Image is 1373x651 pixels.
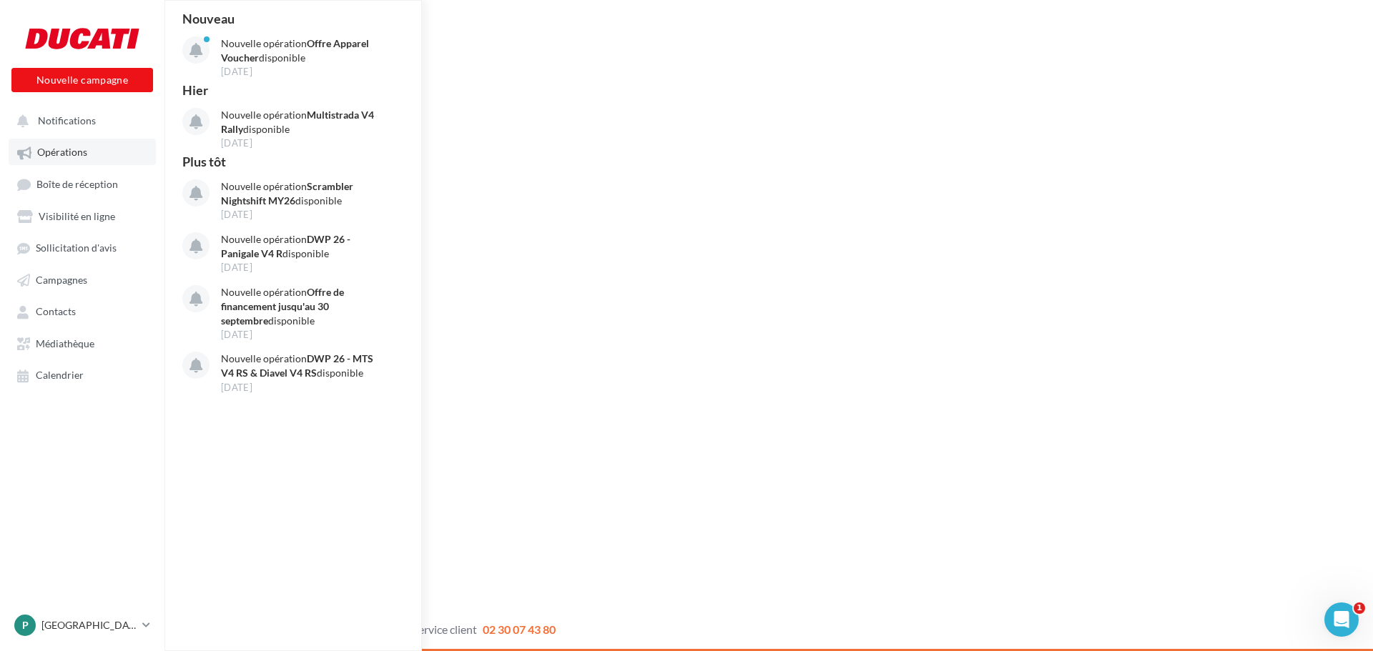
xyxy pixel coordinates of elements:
a: Calendrier [9,362,156,387]
a: Médiathèque [9,330,156,356]
a: Opérations [9,139,156,164]
span: Calendrier [36,369,84,382]
span: Contacts [36,306,76,318]
span: Service client [413,622,477,636]
span: Visibilité en ligne [39,210,115,222]
span: Campagnes [36,274,87,286]
iframe: Intercom live chat [1324,602,1359,637]
span: Notifications [38,114,96,126]
a: Campagnes [9,267,156,292]
span: Opérations [37,146,87,159]
a: Boîte de réception [9,171,156,197]
span: P [22,618,29,632]
a: Visibilité en ligne [9,203,156,229]
p: [GEOGRAPHIC_DATA] [41,618,137,632]
span: Sollicitation d'avis [36,242,117,254]
a: Contacts [9,298,156,324]
span: Médiathèque [36,337,94,349]
a: P [GEOGRAPHIC_DATA] [11,612,153,639]
span: 1 [1354,602,1365,614]
span: 02 30 07 43 80 [483,622,556,636]
button: Nouvelle campagne [11,68,153,92]
span: Boîte de réception [36,178,118,190]
a: Sollicitation d'avis [9,234,156,260]
button: Notifications [9,107,150,133]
